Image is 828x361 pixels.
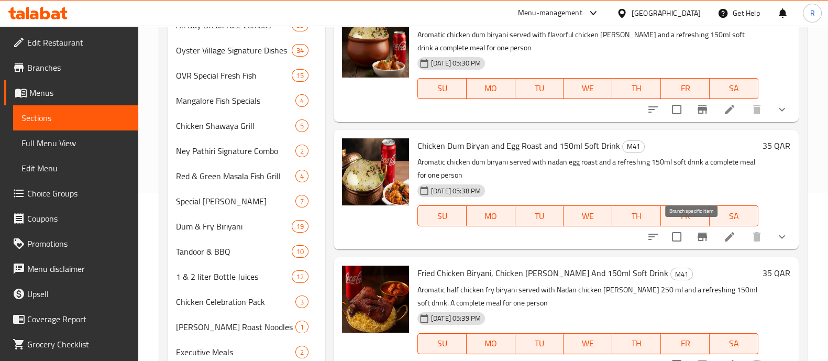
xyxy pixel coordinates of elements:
button: show more [769,97,794,122]
span: 10 [292,247,308,257]
span: Fried Chicken Biryani, Chicken [PERSON_NAME] And 150ml Soft Drink [417,265,668,281]
span: Dum & Fry Biriyani [176,220,292,233]
div: items [292,220,308,233]
span: R [810,7,814,19]
div: Ney Pathiri Signature Combo2 [168,138,325,163]
button: show more [769,224,794,249]
span: Mangalore Fish Specials [176,94,295,107]
h6: 35 QAR [763,266,790,280]
a: Edit Restaurant [4,30,138,55]
div: Red & Green Masala Fish Grill4 [168,163,325,189]
span: Oyster Village Signature Dishes [176,44,292,57]
span: Chicken Dum Biryan and Egg Roast and 150ml Soft Drink [417,138,620,154]
span: SU [422,209,462,224]
span: [DATE] 05:30 PM [427,58,485,68]
div: M41 [622,140,645,153]
button: TU [515,205,564,226]
span: FR [665,336,705,351]
h6: 35 QAR [763,138,790,153]
button: delete [744,224,769,249]
div: items [295,346,308,358]
a: Coupons [4,206,138,231]
span: SA [714,81,754,96]
a: Promotions [4,231,138,256]
div: Red & Green Masala Fish Grill [176,170,295,182]
span: Select to update [666,226,688,248]
a: Edit Menu [13,156,138,181]
span: 1 & 2 liter Bottle Juices [176,270,292,283]
div: items [295,94,308,107]
button: FR [661,205,710,226]
span: Executive Meals [176,346,295,358]
span: Menu disclaimer [27,262,130,275]
span: WE [568,209,608,224]
div: Maggi Ghee Roast Noodles [176,321,295,333]
span: SA [714,336,754,351]
span: [PERSON_NAME] Roast Noodles [176,321,295,333]
span: 4 [296,96,308,106]
div: Chicken Shawaya Grill [176,119,295,132]
div: Special Tikka Biriyani [176,195,295,207]
span: [DATE] 05:38 PM [427,186,485,196]
div: [PERSON_NAME] Roast Noodles1 [168,314,325,340]
button: MO [467,333,515,354]
div: Tandoor & BBQ10 [168,239,325,264]
span: Upsell [27,288,130,300]
button: Branch-specific-item [690,224,715,249]
div: items [292,44,308,57]
span: Coverage Report [27,313,130,325]
a: Branches [4,55,138,80]
button: Branch-specific-item [690,97,715,122]
div: items [295,145,308,157]
span: Ney Pathiri Signature Combo [176,145,295,157]
div: items [295,296,308,308]
span: OVR Special Fresh Fish [176,69,292,82]
span: M41 [623,140,644,152]
span: 7 [296,196,308,206]
div: Dum & Fry Biriyani19 [168,214,325,239]
span: TU [520,336,560,351]
a: Menus [4,80,138,105]
span: Special [PERSON_NAME] [176,195,295,207]
div: Chicken Celebration Pack [176,296,295,308]
div: items [295,321,308,333]
div: Oyster Village Signature Dishes34 [168,38,325,63]
span: Full Menu View [21,137,130,149]
div: Special [PERSON_NAME]7 [168,189,325,214]
span: FR [665,209,705,224]
span: 1 [296,322,308,332]
span: Edit Restaurant [27,36,130,49]
span: WE [568,336,608,351]
div: items [295,195,308,207]
button: SU [417,333,467,354]
div: Menu-management [518,7,582,19]
span: MO [471,336,511,351]
button: sort-choices [641,97,666,122]
div: items [295,119,308,132]
span: [DATE] 05:39 PM [427,313,485,323]
button: MO [467,205,515,226]
div: Mangalore Fish Specials4 [168,88,325,113]
div: Tandoor & BBQ [176,245,292,258]
span: MO [471,209,511,224]
div: items [292,270,308,283]
p: Aromatic chicken dum biryani served with nadan egg roast and a refreshing 150ml soft drink a comp... [417,156,758,182]
span: 2 [296,347,308,357]
button: TU [515,78,564,99]
span: 34 [292,46,308,56]
div: [GEOGRAPHIC_DATA] [632,7,701,19]
span: Sections [21,112,130,124]
span: 2 [296,146,308,156]
span: TU [520,209,560,224]
button: WE [564,205,612,226]
span: SU [422,81,462,96]
button: SU [417,78,467,99]
button: sort-choices [641,224,666,249]
button: delete [744,97,769,122]
div: 1 & 2 liter Bottle Juices12 [168,264,325,289]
